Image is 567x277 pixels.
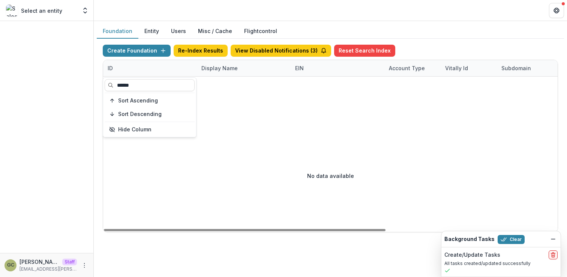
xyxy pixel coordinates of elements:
p: Staff [62,259,77,265]
button: Hide Column [105,123,195,135]
div: EIN [291,60,384,76]
div: Grace Chang [7,263,14,268]
h2: Background Tasks [444,236,495,242]
div: Vitally Id [441,64,472,72]
button: Foundation [97,24,138,39]
button: Reset Search Index [334,45,395,57]
div: EIN [291,64,308,72]
button: More [80,261,89,270]
p: All tasks created/updated successfully [444,260,558,267]
div: Subdomain [497,60,553,76]
div: Account Type [384,60,441,76]
img: Select an entity [6,5,18,17]
a: Flightcontrol [244,27,277,35]
span: Sort Ascending [118,98,158,104]
p: No data available [307,172,354,180]
p: [PERSON_NAME] [19,258,59,266]
p: [EMAIL_ADDRESS][PERSON_NAME][DOMAIN_NAME] [19,266,77,272]
div: ID [103,60,197,76]
button: Create Foundation [103,45,171,57]
div: ID [103,64,117,72]
p: Select an entity [21,7,62,15]
div: Subdomain [497,64,535,72]
button: Clear [498,235,525,244]
button: Misc / Cache [192,24,238,39]
button: Re-Index Results [174,45,228,57]
button: View Disabled Notifications (3) [231,45,331,57]
button: Dismiss [549,235,558,244]
div: Vitally Id [441,60,497,76]
span: Sort Descending [118,111,162,117]
div: Display Name [197,60,291,76]
button: Sort Descending [105,108,195,120]
div: Display Name [197,64,242,72]
button: Users [165,24,192,39]
div: Account Type [384,64,429,72]
button: Get Help [549,3,564,18]
button: Open entity switcher [80,3,90,18]
button: Entity [138,24,165,39]
h2: Create/Update Tasks [444,252,500,258]
button: Sort Ascending [105,95,195,107]
button: delete [549,250,558,259]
